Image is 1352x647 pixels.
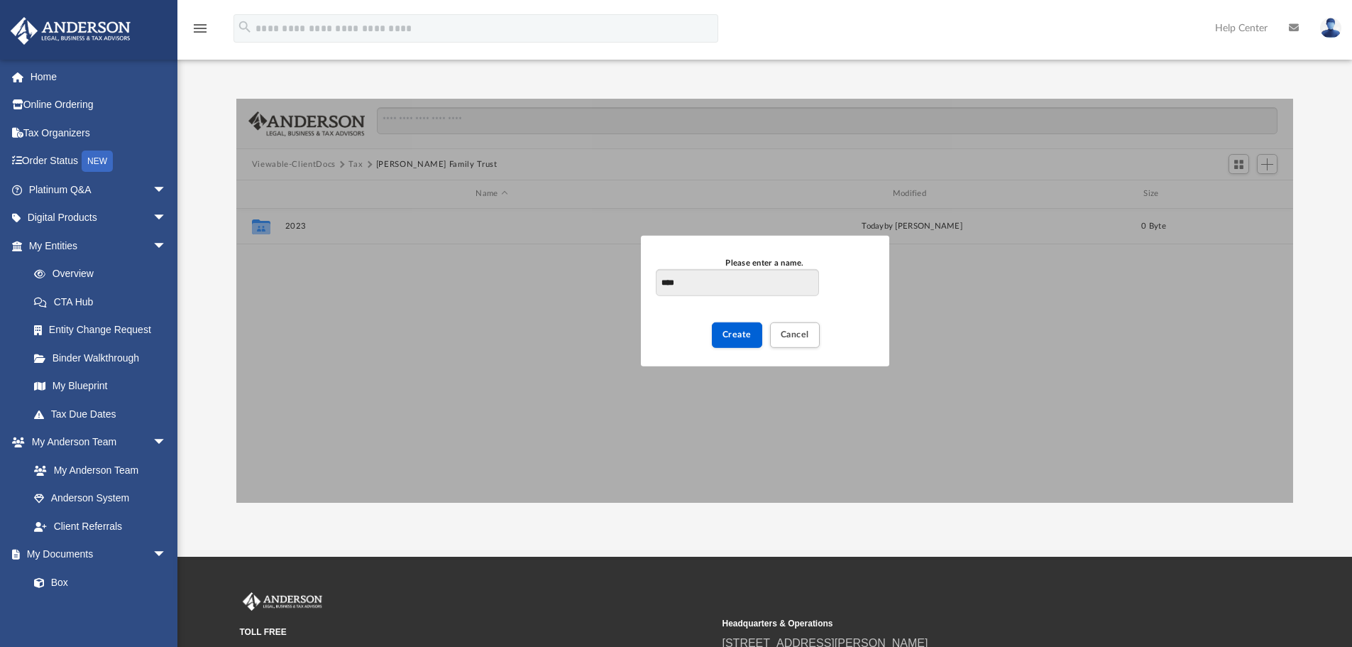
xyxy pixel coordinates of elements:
a: menu [192,27,209,37]
div: NEW [82,151,113,172]
a: My Anderson Team [20,456,174,484]
div: Please enter a name. [656,257,873,270]
a: Tax Due Dates [20,400,188,428]
a: My Documentsarrow_drop_down [10,540,181,569]
span: Create [722,330,752,339]
a: Digital Productsarrow_drop_down [10,204,188,232]
img: User Pic [1320,18,1341,38]
a: Anderson System [20,484,181,513]
a: Binder Walkthrough [20,344,188,372]
a: My Entitiesarrow_drop_down [10,232,188,260]
a: Meeting Minutes [20,597,181,625]
span: arrow_drop_down [153,204,181,233]
a: CTA Hub [20,288,188,316]
a: Order StatusNEW [10,147,188,176]
button: Create [712,322,762,347]
small: TOLL FREE [240,626,713,638]
a: Home [10,62,188,91]
span: arrow_drop_down [153,175,181,205]
i: search [237,19,253,35]
a: Client Referrals [20,512,181,540]
a: Tax Organizers [10,119,188,147]
small: Headquarters & Operations [722,617,1195,630]
span: arrow_drop_down [153,540,181,570]
a: Overview [20,260,188,288]
a: My Blueprint [20,372,181,401]
img: Anderson Advisors Platinum Portal [240,592,325,611]
a: Box [20,568,174,597]
span: Cancel [781,330,809,339]
img: Anderson Advisors Platinum Portal [6,17,135,45]
a: Entity Change Request [20,316,188,344]
div: New Folder [641,235,889,366]
span: arrow_drop_down [153,428,181,457]
a: Platinum Q&Aarrow_drop_down [10,175,188,204]
a: Online Ordering [10,91,188,119]
button: Cancel [770,322,820,347]
input: Please enter a name. [656,269,818,296]
i: menu [192,20,209,37]
span: arrow_drop_down [153,232,181,261]
a: My Anderson Teamarrow_drop_down [10,428,181,457]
